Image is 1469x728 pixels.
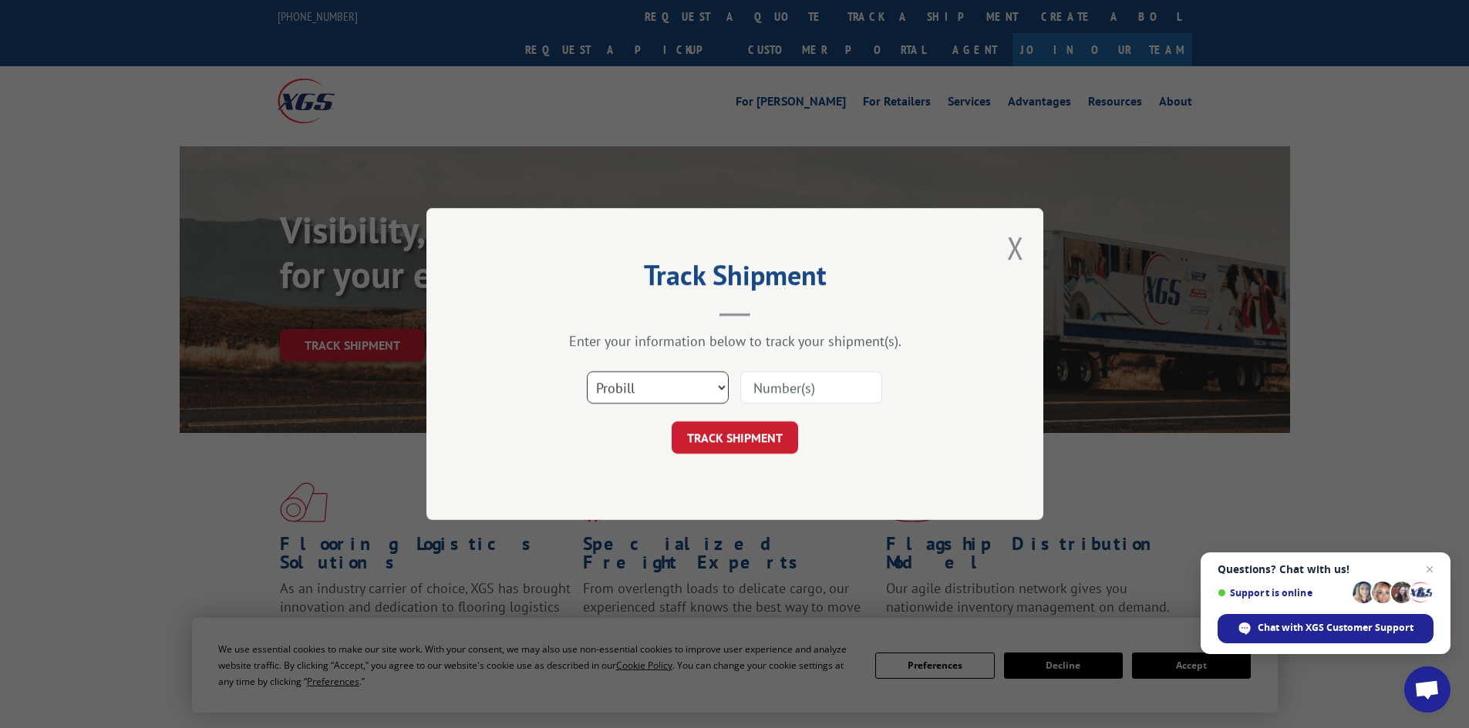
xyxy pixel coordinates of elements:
[1218,563,1434,575] span: Questions? Chat with us!
[504,332,966,350] div: Enter your information below to track your shipment(s).
[1404,666,1450,713] div: Open chat
[1420,560,1439,579] span: Close chat
[1007,227,1024,268] button: Close modal
[504,264,966,294] h2: Track Shipment
[1218,587,1347,599] span: Support is online
[740,371,882,404] input: Number(s)
[672,421,798,454] button: TRACK SHIPMENT
[1258,621,1413,635] span: Chat with XGS Customer Support
[1218,614,1434,643] div: Chat with XGS Customer Support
